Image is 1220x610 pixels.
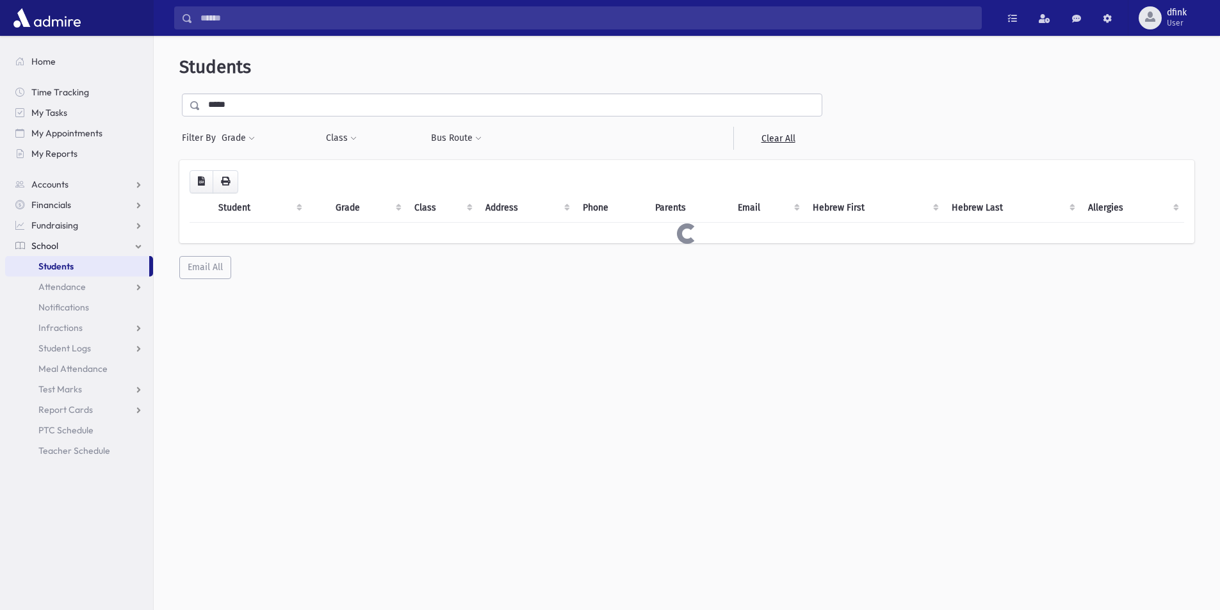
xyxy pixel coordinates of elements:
span: Notifications [38,301,89,313]
a: Students [5,256,149,277]
a: Clear All [733,127,822,150]
a: PTC Schedule [5,420,153,440]
button: Class [325,127,357,150]
button: CSV [190,170,213,193]
a: Time Tracking [5,82,153,102]
a: My Appointments [5,123,153,143]
span: Meal Attendance [38,363,108,374]
button: Email All [179,256,231,279]
span: Fundraising [31,220,78,231]
button: Print [213,170,238,193]
a: Test Marks [5,379,153,399]
span: Home [31,56,56,67]
th: Class [407,193,478,223]
span: Teacher Schedule [38,445,110,456]
a: Attendance [5,277,153,297]
button: Bus Route [430,127,482,150]
span: My Appointments [31,127,102,139]
th: Address [478,193,575,223]
th: Allergies [1080,193,1184,223]
a: Infractions [5,317,153,338]
span: Students [179,56,251,77]
a: Accounts [5,174,153,195]
span: Students [38,261,74,272]
span: PTC Schedule [38,424,94,436]
span: Financials [31,199,71,211]
span: Accounts [31,179,69,190]
a: Fundraising [5,215,153,236]
input: Search [193,6,981,29]
span: Report Cards [38,404,93,415]
span: Attendance [38,281,86,293]
span: dfink [1167,8,1187,18]
a: Teacher Schedule [5,440,153,461]
img: AdmirePro [10,5,84,31]
span: School [31,240,58,252]
a: Home [5,51,153,72]
th: Phone [575,193,647,223]
a: School [5,236,153,256]
th: Email [730,193,805,223]
th: Parents [647,193,730,223]
th: Student [211,193,307,223]
span: Filter By [182,131,221,145]
span: My Reports [31,148,77,159]
a: Student Logs [5,338,153,358]
a: Report Cards [5,399,153,420]
span: Test Marks [38,383,82,395]
span: Student Logs [38,342,91,354]
a: Notifications [5,297,153,317]
span: Infractions [38,322,83,333]
span: User [1167,18,1187,28]
span: My Tasks [31,107,67,118]
button: Grade [221,127,256,150]
span: Time Tracking [31,86,89,98]
th: Hebrew First [805,193,943,223]
a: Financials [5,195,153,215]
th: Grade [328,193,406,223]
a: My Tasks [5,102,153,123]
th: Hebrew Last [944,193,1081,223]
a: Meal Attendance [5,358,153,379]
a: My Reports [5,143,153,164]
